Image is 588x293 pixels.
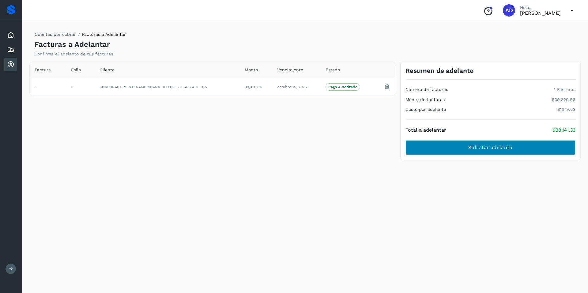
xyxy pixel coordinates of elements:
[468,144,512,151] span: Solicitar adelanto
[82,32,126,37] span: Facturas a Adelantar
[405,140,575,155] button: Solicitar adelanto
[552,97,575,102] p: $39,320.96
[245,85,262,89] span: 39,320.96
[4,58,17,71] div: Cuentas por cobrar
[35,32,76,37] a: Cuentas por cobrar
[552,127,575,133] p: $38,141.33
[405,107,446,112] h4: Costo por adelanto
[328,85,357,89] p: Pago Autorizado
[34,40,110,49] h4: Facturas a Adelantar
[4,43,17,57] div: Embarques
[520,5,561,10] p: Hola,
[34,51,113,57] p: Confirma el adelanto de tus facturas
[520,10,561,16] p: ANGELICA DOMINGUEZ HERNANDEZ
[245,67,258,73] span: Monto
[405,67,474,74] h3: Resumen de adelanto
[557,107,575,112] p: $1,179.63
[405,127,446,133] h4: Total a adelantar
[277,85,307,89] span: octubre 15, 2025
[34,31,126,40] nav: breadcrumb
[100,67,115,73] span: Cliente
[4,28,17,42] div: Inicio
[66,78,95,96] td: -
[326,67,340,73] span: Estado
[554,87,575,92] p: 1 Facturas
[405,97,445,102] h4: Monto de facturas
[277,67,303,73] span: Vencimiento
[405,87,448,92] h4: Número de facturas
[30,78,66,96] td: -
[71,67,81,73] span: Folio
[95,78,240,96] td: CORPORACION INTERAMERICANA DE LOGISTICA S.A DE C.V.
[35,67,51,73] span: Factura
